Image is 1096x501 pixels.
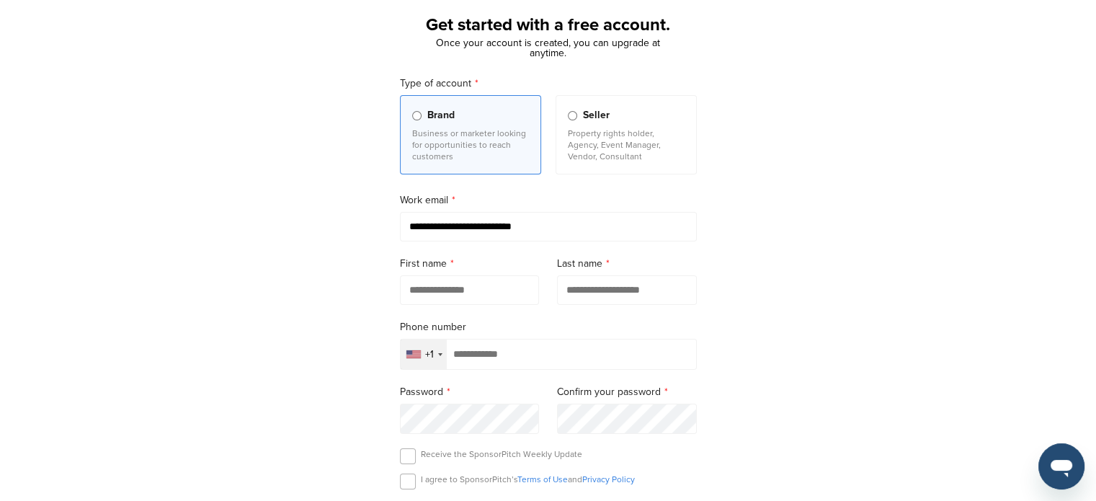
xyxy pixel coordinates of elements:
input: Seller Property rights holder, Agency, Event Manager, Vendor, Consultant [568,111,577,120]
input: Brand Business or marketer looking for opportunities to reach customers [412,111,422,120]
span: Brand [427,107,455,123]
label: Work email [400,192,697,208]
label: Last name [557,256,697,272]
label: Type of account [400,76,697,92]
p: Property rights holder, Agency, Event Manager, Vendor, Consultant [568,128,685,162]
p: Receive the SponsorPitch Weekly Update [421,448,582,460]
span: Once your account is created, you can upgrade at anytime. [436,37,660,59]
h1: Get started with a free account. [383,12,714,38]
p: I agree to SponsorPitch’s and [421,474,635,485]
label: Phone number [400,319,697,335]
iframe: Button to launch messaging window [1038,443,1084,489]
a: Privacy Policy [582,474,635,484]
span: Seller [583,107,610,123]
label: Confirm your password [557,384,697,400]
div: Selected country [401,340,447,369]
a: Terms of Use [517,474,568,484]
label: First name [400,256,540,272]
div: +1 [425,350,434,360]
label: Password [400,384,540,400]
p: Business or marketer looking for opportunities to reach customers [412,128,529,162]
